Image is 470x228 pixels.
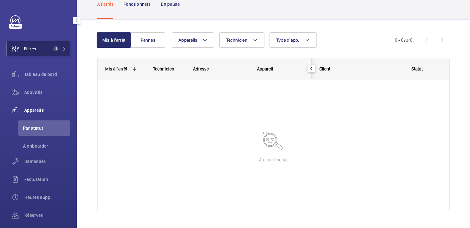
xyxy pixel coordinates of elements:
[226,37,247,43] span: Technicien
[219,32,264,48] button: Technicien
[276,37,300,43] span: Type d'app.
[23,143,70,149] span: À onboarder
[153,66,174,71] span: Technicien
[257,66,304,71] div: Appareil
[395,38,412,42] span: 0 - 0 0
[319,66,330,71] span: Client
[403,37,410,43] span: sur
[53,46,59,51] span: 1
[24,212,70,218] span: Réserves
[131,32,165,48] button: Pannes
[24,89,70,95] span: Activités
[24,107,70,113] span: Appareils
[172,32,214,48] button: Appareils
[123,1,151,7] p: Fonctionnels
[24,45,36,52] span: Filtres
[24,194,70,200] span: Heures supp.
[161,1,180,7] p: En pause
[411,66,423,71] span: Statut
[193,66,209,71] span: Adresse
[24,158,70,165] span: Demandes
[105,66,127,71] div: Mis à l'arrêt
[97,1,113,7] p: À l'arrêt
[23,125,70,131] span: Par statut
[270,32,317,48] button: Type d'app.
[6,41,70,56] button: Filtres1
[178,37,197,43] span: Appareils
[97,32,131,48] button: Mis à l'arrêt
[24,71,70,77] span: Tableau de bord
[24,176,70,183] span: Facturation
